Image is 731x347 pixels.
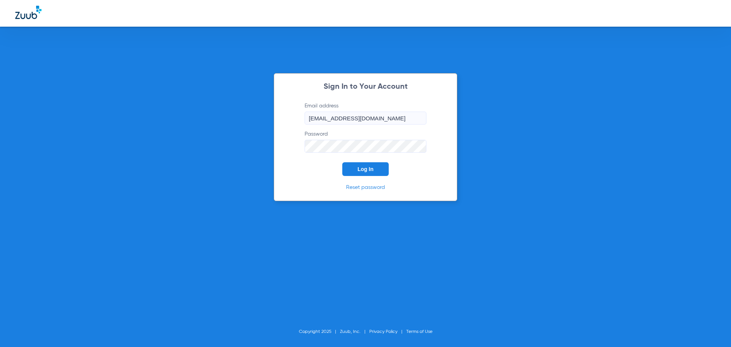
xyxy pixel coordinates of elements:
[305,140,426,153] input: Password
[305,102,426,125] label: Email address
[406,329,433,334] a: Terms of Use
[358,166,373,172] span: Log In
[346,185,385,190] a: Reset password
[293,83,438,91] h2: Sign In to Your Account
[305,130,426,153] label: Password
[369,329,397,334] a: Privacy Policy
[299,328,340,336] li: Copyright 2025
[15,6,41,19] img: Zuub Logo
[340,328,369,336] li: Zuub, Inc.
[305,112,426,125] input: Email address
[342,162,389,176] button: Log In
